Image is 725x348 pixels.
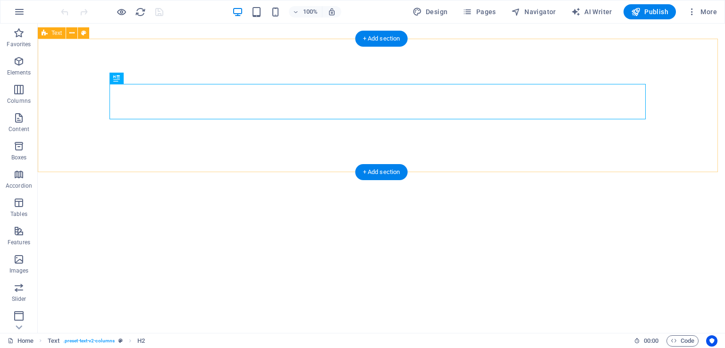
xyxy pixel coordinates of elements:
p: Accordion [6,182,32,190]
button: reload [135,6,146,17]
button: Publish [624,4,676,19]
span: . preset-text-v2-columns [63,335,115,347]
button: Usercentrics [706,335,717,347]
h6: 100% [303,6,318,17]
p: Columns [7,97,31,105]
button: More [683,4,721,19]
button: Click here to leave preview mode and continue editing [116,6,127,17]
a: Click to cancel selection. Double-click to open Pages [8,335,34,347]
h6: Session time [634,335,659,347]
button: Navigator [507,4,560,19]
span: Navigator [511,7,556,17]
p: Tables [10,210,27,218]
button: 100% [289,6,322,17]
p: Content [8,125,29,133]
p: Elements [7,69,31,76]
p: Features [8,239,30,246]
div: Design (Ctrl+Alt+Y) [409,4,452,19]
span: More [687,7,717,17]
span: AI Writer [571,7,612,17]
button: AI Writer [567,4,616,19]
div: + Add section [355,31,408,47]
span: Click to select. Double-click to edit [137,335,145,347]
span: 00 00 [644,335,658,347]
i: On resize automatically adjust zoom level to fit chosen device. [328,8,336,16]
i: Reload page [135,7,146,17]
p: Boxes [11,154,27,161]
i: This element is a customizable preset [118,338,123,343]
div: + Add section [355,164,408,180]
span: Pages [463,7,496,17]
span: Code [671,335,694,347]
button: Code [666,335,699,347]
span: Publish [631,7,668,17]
nav: breadcrumb [48,335,145,347]
p: Slider [12,295,26,303]
p: Favorites [7,41,31,48]
span: Design [413,7,448,17]
button: Pages [459,4,499,19]
button: Design [409,4,452,19]
p: Images [9,267,29,274]
span: : [650,337,652,344]
span: Click to select. Double-click to edit [48,335,59,347]
span: Text [51,30,62,36]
